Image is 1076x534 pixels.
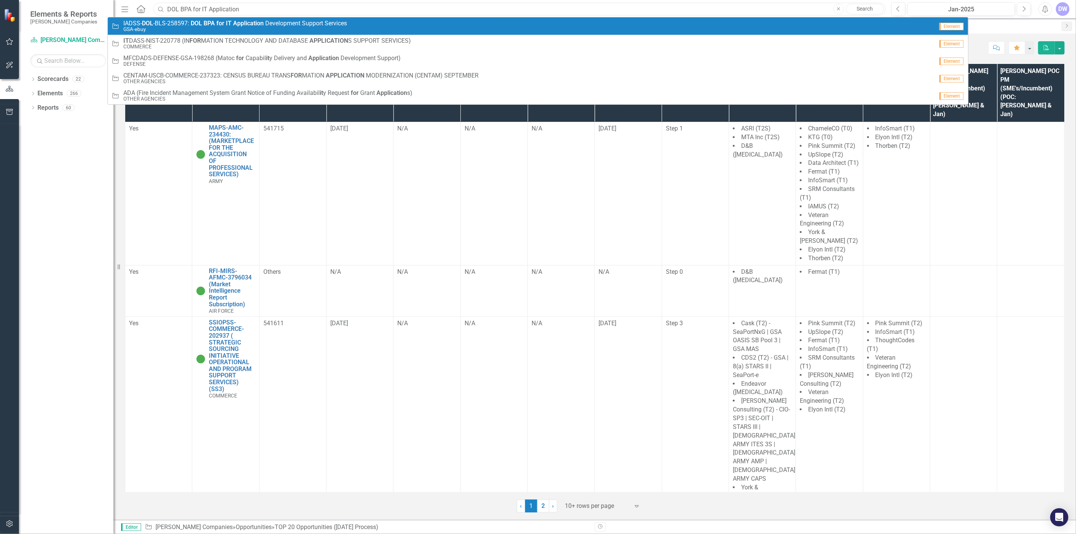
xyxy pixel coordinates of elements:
[327,265,393,317] td: Double-Click to Edit
[997,265,1065,317] td: Double-Click to Edit
[209,124,255,178] a: MAPS-AMC-234430: (MARKETPLACE FOR THE ACQUISITION OF PROFESSIONAL SERVICES)
[939,57,964,65] span: Element
[939,23,964,30] span: Element
[875,125,915,132] span: InfoSmart (T1)
[808,246,846,253] span: Elyon Intl (T2)
[733,354,788,379] span: CDS2 (T2) - GSA | 8(a) STARS II | SeaPort-e
[320,89,323,96] strong: it
[729,317,796,520] td: Double-Click to Edit
[808,337,840,344] span: Fermat (T1)
[796,317,863,520] td: Double-Click to Edit
[796,265,863,317] td: Double-Click to Edit
[1050,508,1068,526] div: Open Intercom Messenger
[108,35,968,52] a: ITDASS-NIST-220778 (INFORMATION TECHNOLOGY AND DATABASE APPLICATIONS SUPPORT SERVICES)COMMERCEEle...
[599,268,658,276] div: N/A
[330,125,348,132] span: [DATE]
[808,255,843,262] span: Thorben (T2)
[867,337,915,352] span: ThoughtCodes (T1)
[263,268,281,275] span: Others
[72,76,84,82] div: 22
[327,122,393,265] td: Double-Click to Edit
[145,523,589,532] div: » »
[808,125,852,132] span: ChameleCO (T0)
[209,308,234,314] span: AIR FORCE
[37,89,63,98] a: Elements
[741,133,780,141] span: MTA Inc (T2S)
[729,265,796,317] td: Double-Click to Edit
[308,54,339,62] strong: Application
[599,320,616,327] span: [DATE]
[236,54,244,62] strong: for
[465,319,524,328] div: N/A
[129,268,138,275] span: Yes
[108,70,968,87] a: CENTAM-USCB-COMMERCE-237323: CENSUS BUREAU TRANSFORMATION APPLICATION MODERNIZATION (CENTAM) SEPT...
[460,265,527,317] td: Double-Click to Edit
[595,265,662,317] td: Double-Click to Edit
[123,44,411,50] small: COMMERCE
[939,40,964,48] span: Element
[142,20,153,27] strong: DOL
[123,61,401,67] small: DEFENSE
[309,37,348,44] strong: APPLICATION
[939,75,964,82] span: Element
[233,20,264,27] strong: Application
[532,124,591,133] div: N/A
[930,265,997,317] td: Double-Click to Edit
[67,90,81,97] div: 266
[808,142,855,149] span: Pink Summit (T2)
[662,317,729,520] td: Double-Click to Edit
[123,90,412,96] span: A D A ( F i r e I n c i d e n t M a n a g e m e n t S y s t e m G r a n t N o t i c e o f F u n d...
[125,265,192,317] td: Double-Click to Edit
[863,317,930,520] td: Double-Click to Edit
[192,122,259,265] td: Double-Click to Edit Right Click for Context Menu
[125,122,192,265] td: Double-Click to Edit
[528,122,595,265] td: Double-Click to Edit
[1056,2,1070,16] button: DW
[376,89,407,96] strong: Application
[846,4,884,14] a: Search
[209,178,223,184] span: ARMY
[327,317,393,520] td: Double-Click to Edit
[30,19,97,25] small: [PERSON_NAME] Companies
[123,72,479,79] span: C E N T A M - U S C B - C O M M E R C E - 2 3 7 3 2 3 : C E N S U S B U R E A U T R A N S M A T I...
[875,328,915,335] span: InfoSmart (T1)
[733,320,782,353] span: Cask (T2) - SeaPortNxG | GSA OASIS SB Pool 3 | GSA MAS
[599,125,616,132] span: [DATE]
[520,502,522,509] span: ‹
[263,320,284,327] span: 541611
[875,142,911,149] span: Thorben (T2)
[259,122,326,265] td: Double-Click to Edit
[808,133,833,141] span: KTG (T0)
[800,354,855,370] span: SRM Consultants (T1)
[330,320,348,327] span: [DATE]
[537,500,549,512] a: 2
[528,317,595,520] td: Double-Click to Edit
[263,125,284,132] span: 541715
[875,371,913,379] span: Elyon Intl (T2)
[108,17,968,35] a: IADSS-DOL-BLS-258597: DOL BPA for IT Application Development Support ServicesGSA-ebuyElement
[123,20,347,27] span: I A D S S - - B L S - 2 5 8 5 9 7 : D e v e l o p m e n t S u p p o r t S e r v i c e s
[291,72,302,79] strong: FOR
[532,268,591,276] div: N/A
[666,125,683,132] span: Step 1
[266,54,269,62] strong: it
[525,500,537,512] span: 1
[666,320,683,327] span: Step 3
[939,92,964,100] span: Element
[216,20,224,27] strong: for
[121,523,141,531] span: Editor
[997,122,1065,265] td: Double-Click to Edit
[465,268,524,276] div: N/A
[192,265,259,317] td: Double-Click to Edit Right Click for Context Menu
[125,317,192,520] td: Double-Click to Edit
[930,317,997,520] td: Double-Click to Edit
[808,177,848,184] span: InfoSmart (T1)
[867,354,911,370] span: Veteran Engineering (T2)
[808,345,848,352] span: InfoSmart (T1)
[863,122,930,265] td: Double-Click to Edit
[729,122,796,265] td: Double-Click to Edit
[393,317,460,520] td: Double-Click to Edit
[236,523,272,531] a: Opportunities
[62,104,75,111] div: 60
[910,5,1012,14] div: Jan-2025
